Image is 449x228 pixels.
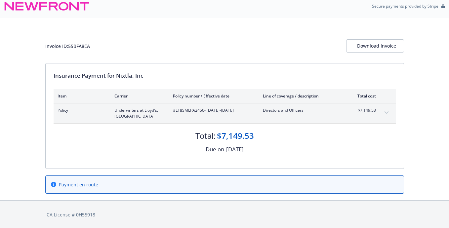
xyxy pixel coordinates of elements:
div: Carrier [114,93,162,99]
button: Download Invoice [346,39,404,53]
div: Download Invoice [357,40,393,52]
button: expand content [381,107,392,118]
span: Underwriters at Lloyd's, [GEOGRAPHIC_DATA] [114,107,162,119]
span: Directors and Officers [263,107,341,113]
div: Invoice ID: 55BFA8EA [45,43,90,50]
span: $7,149.53 [351,107,376,113]
div: Total cost [351,93,376,99]
p: Secure payments provided by Stripe [372,3,438,9]
span: #L18SMLPA2450 - [DATE]-[DATE] [173,107,252,113]
span: Policy [58,107,104,113]
div: $7,149.53 [217,130,254,141]
div: [DATE] [226,145,244,154]
div: Policy number / Effective date [173,93,252,99]
div: Item [58,93,104,99]
span: Payment en route [59,181,98,188]
div: Due on [206,145,224,154]
div: Total: [195,130,216,141]
div: CA License # 0H55918 [47,211,403,218]
div: Line of coverage / description [263,93,341,99]
div: Insurance Payment for Nixtla, Inc [54,71,396,80]
div: PolicyUnderwriters at Lloyd's, [GEOGRAPHIC_DATA]#L18SMLPA2450- [DATE]-[DATE]Directors and Officer... [54,103,396,123]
